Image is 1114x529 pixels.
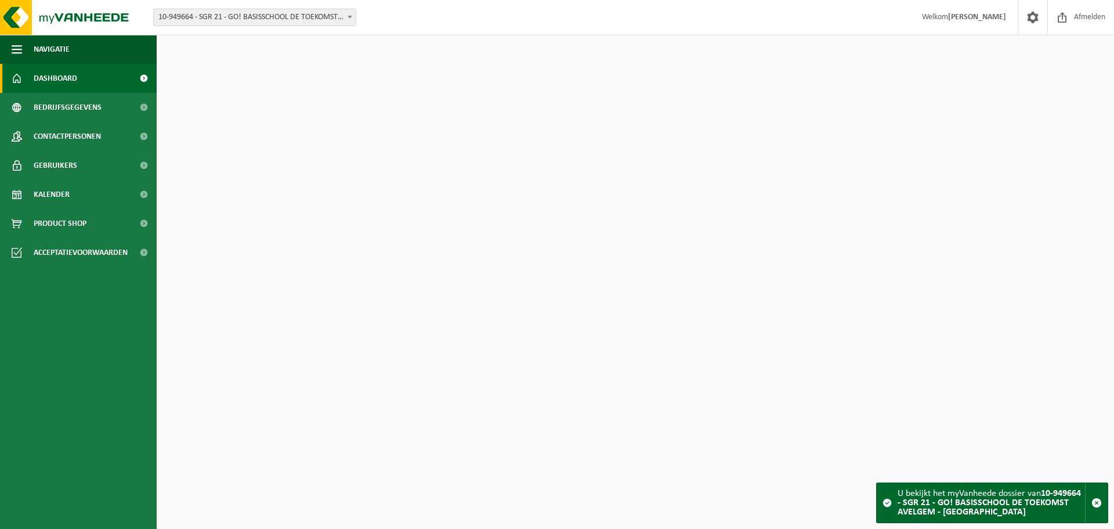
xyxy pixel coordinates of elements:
div: U bekijkt het myVanheede dossier van [898,483,1085,523]
span: 10-949664 - SGR 21 - GO! BASISSCHOOL DE TOEKOMST AVELGEM - AVELGEM [154,9,356,26]
span: Dashboard [34,64,77,93]
span: Bedrijfsgegevens [34,93,102,122]
span: Acceptatievoorwaarden [34,238,128,267]
span: Kalender [34,180,70,209]
span: Navigatie [34,35,70,64]
span: Contactpersonen [34,122,101,151]
span: Product Shop [34,209,86,238]
span: 10-949664 - SGR 21 - GO! BASISSCHOOL DE TOEKOMST AVELGEM - AVELGEM [153,9,356,26]
strong: 10-949664 - SGR 21 - GO! BASISSCHOOL DE TOEKOMST AVELGEM - [GEOGRAPHIC_DATA] [898,489,1081,517]
strong: [PERSON_NAME] [948,13,1006,21]
span: Gebruikers [34,151,77,180]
